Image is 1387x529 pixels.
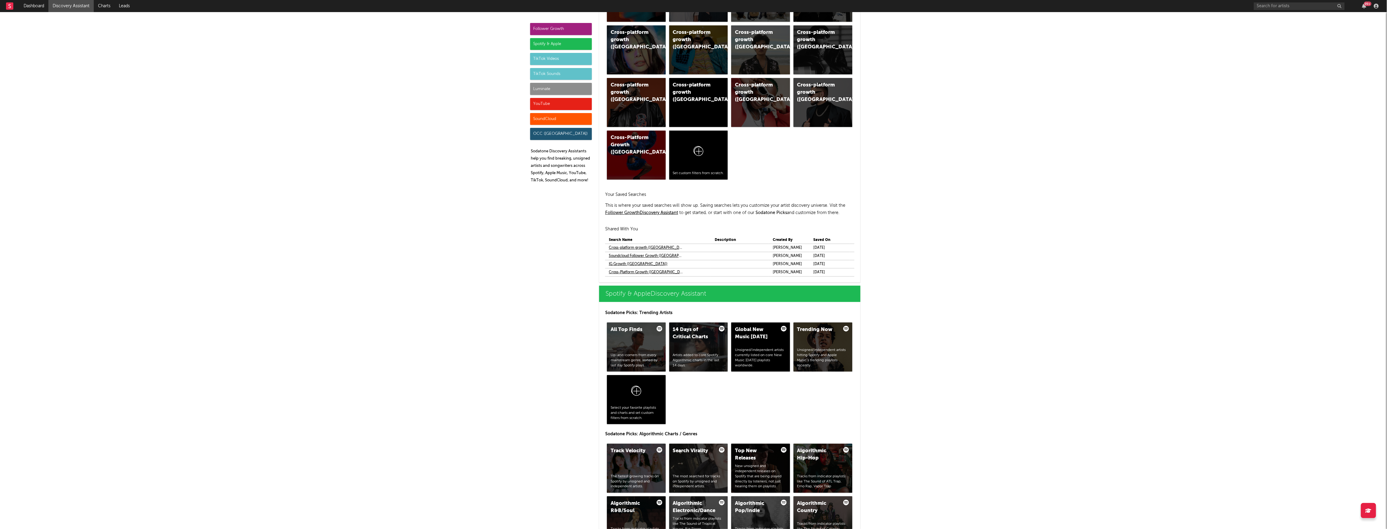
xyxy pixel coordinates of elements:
a: 14 Days of Critical ChartsArtists added to core Spotify Algorithmic charts in the last 14 days. [669,323,728,372]
div: Cross-platform growth ([GEOGRAPHIC_DATA]) [797,29,838,51]
p: Sodatone Picks: Algorithmic Charts / Genres [605,430,854,438]
td: [DATE] [810,252,850,260]
a: Cross-platform growth ([GEOGRAPHIC_DATA]) [731,25,790,74]
h2: Shared With You [605,226,854,233]
p: Sodatone Picks: Trending Artists [605,309,854,316]
div: Spotify & Apple [530,38,592,50]
div: Tracks from indicator playlists like The Sound of ATL Trap, Emo Rap, Vapor Trap [797,474,849,489]
a: Follower GrowthDiscovery Assistant [605,211,678,215]
div: The most searched for tracks on Spotify by unsigned and independent artists. [673,474,724,489]
div: OCC ([GEOGRAPHIC_DATA]) [530,128,592,140]
a: Cross-platform growth ([GEOGRAPHIC_DATA]/[GEOGRAPHIC_DATA]/[GEOGRAPHIC_DATA]) [669,78,728,127]
a: Spotify & AppleDiscovery Assistant [599,286,860,302]
div: Cross-platform growth ([GEOGRAPHIC_DATA]) [735,82,776,103]
a: Algorithmic Hip-HopTracks from indicator playlists like The Sound of ATL Trap, Emo Rap, Vapor Trap [794,444,852,493]
a: Cross-Platform Growth ([GEOGRAPHIC_DATA]) [609,269,684,276]
p: This is where your saved searches will show up. Saving searches lets you customize your artist di... [605,202,854,216]
div: Cross-platform growth ([GEOGRAPHIC_DATA]) [611,29,652,51]
td: [DATE] [810,268,850,276]
div: Set custom filters from scratch. [673,171,724,176]
div: YouTube [530,98,592,110]
div: Trending Now [797,326,838,333]
div: All Top Finds [611,326,652,333]
a: Cross-platform growth ([GEOGRAPHIC_DATA]) [609,244,684,252]
td: [DATE] [810,260,850,268]
a: Search ViralityThe most searched for tracks on Spotify by unsigned and independent artists. [669,444,728,493]
a: Cross-platform growth ([GEOGRAPHIC_DATA]) [794,25,852,74]
div: Top New Releases [735,447,776,462]
td: [PERSON_NAME] [769,252,810,260]
div: Algorithmic Electronic/Dance [673,500,714,514]
td: [PERSON_NAME] [769,260,810,268]
div: Algorithmic Pop/Indie [735,500,776,514]
div: Track Velocity [611,447,652,455]
div: Cross-platform growth ([GEOGRAPHIC_DATA]) [797,82,838,103]
a: Select your favorite playlists and charts and set custom filters from scratch. [607,375,666,424]
a: Trending NowUnsigned/independent artists hitting Spotify and Apple Music’s trending playlists rec... [794,323,852,372]
a: Cross-platform growth ([GEOGRAPHIC_DATA]) [731,78,790,127]
div: Cross-Platform Growth ([GEOGRAPHIC_DATA]) [611,134,652,156]
div: Select your favorite playlists and charts and set custom filters from scratch. [611,405,662,420]
div: Cross-platform growth ([GEOGRAPHIC_DATA]) [611,82,652,103]
a: All Top FindsUp-and-comers from every mainstream genre, sorted by last day Spotify plays. [607,323,666,372]
p: Sodatone Discovery Assistants help you find breaking, unsigned artists and songwriters across Spo... [531,148,592,184]
button: 99+ [1362,4,1366,8]
div: New unsigned and independent releases on Spotify that are being played directly by listeners, not... [735,464,786,489]
div: Search Virality [673,447,714,455]
div: Cross-platform growth ([GEOGRAPHIC_DATA]) [735,29,776,51]
div: Algorithmic R&B/Soul [611,500,652,514]
div: The fastest growing tracks on Spotify by unsigned and independent artists. [611,474,662,489]
a: Soundcloud Follower Growth ([GEOGRAPHIC_DATA]) [609,252,684,260]
a: Track VelocityThe fastest growing tracks on Spotify by unsigned and independent artists. [607,444,666,493]
div: Unsigned/independent artists hitting Spotify and Apple Music’s trending playlists recently. [797,348,849,368]
th: Created By [769,236,810,244]
a: Cross-platform growth ([GEOGRAPHIC_DATA]) [794,78,852,127]
a: Cross-Platform Growth ([GEOGRAPHIC_DATA]) [607,131,666,180]
a: Cross-platform growth ([GEOGRAPHIC_DATA]) [607,78,666,127]
div: 14 Days of Critical Charts [673,326,714,341]
div: Algorithmic Hip-Hop [797,447,838,462]
div: TikTok Sounds [530,68,592,80]
th: Saved On [810,236,850,244]
a: Top New ReleasesNew unsigned and independent releases on Spotify that are being played directly b... [731,444,790,493]
td: [PERSON_NAME] [769,268,810,276]
div: 99 + [1364,2,1372,6]
div: Global New Music [DATE] [735,326,776,341]
div: Algorithmic Country [797,500,838,514]
div: Luminate [530,83,592,95]
a: IG Growth ([GEOGRAPHIC_DATA]) [609,261,667,268]
div: Cross-platform growth ([GEOGRAPHIC_DATA]) [673,29,714,51]
h2: Your Saved Searches [605,191,854,198]
a: Set custom filters from scratch. [669,131,728,180]
input: Search for artists [1254,2,1345,10]
div: Artists added to core Spotify Algorithmic charts in the last 14 days. [673,353,724,368]
td: [DATE] [810,244,850,252]
span: Sodatone Picks [756,211,787,215]
a: Global New Music [DATE]Unsigned/independent artists currently listed on core New Music [DATE] pla... [731,323,790,372]
div: Unsigned/independent artists currently listed on core New Music [DATE] playlists worldwide. [735,348,786,368]
a: Cross-platform growth ([GEOGRAPHIC_DATA]) [669,25,728,74]
div: TikTok Videos [530,53,592,65]
a: Cross-platform growth ([GEOGRAPHIC_DATA]) [607,25,666,74]
div: SoundCloud [530,113,592,125]
div: Up-and-comers from every mainstream genre, sorted by last day Spotify plays. [611,353,662,368]
td: [PERSON_NAME] [769,244,810,252]
div: Follower Growth [530,23,592,35]
th: Search Name [605,236,711,244]
th: Description [711,236,769,244]
div: Cross-platform growth ([GEOGRAPHIC_DATA]/[GEOGRAPHIC_DATA]/[GEOGRAPHIC_DATA]) [673,82,714,103]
